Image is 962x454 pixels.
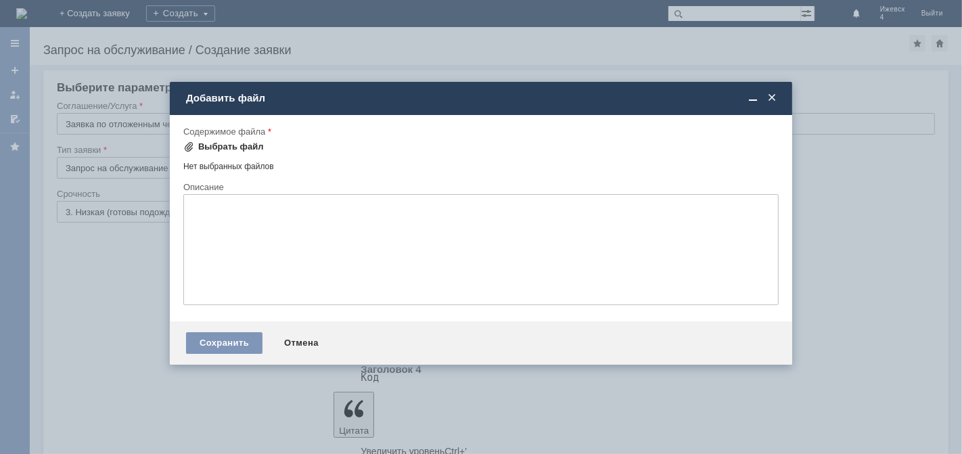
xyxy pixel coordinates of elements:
[198,141,264,152] div: Выбрать файл
[183,127,776,136] div: Содержимое файла
[186,92,779,104] div: Добавить файл
[183,183,776,191] div: Описание
[746,92,760,104] span: Свернуть (Ctrl + M)
[765,92,779,104] span: Закрыть
[183,156,779,172] div: Нет выбранных файлов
